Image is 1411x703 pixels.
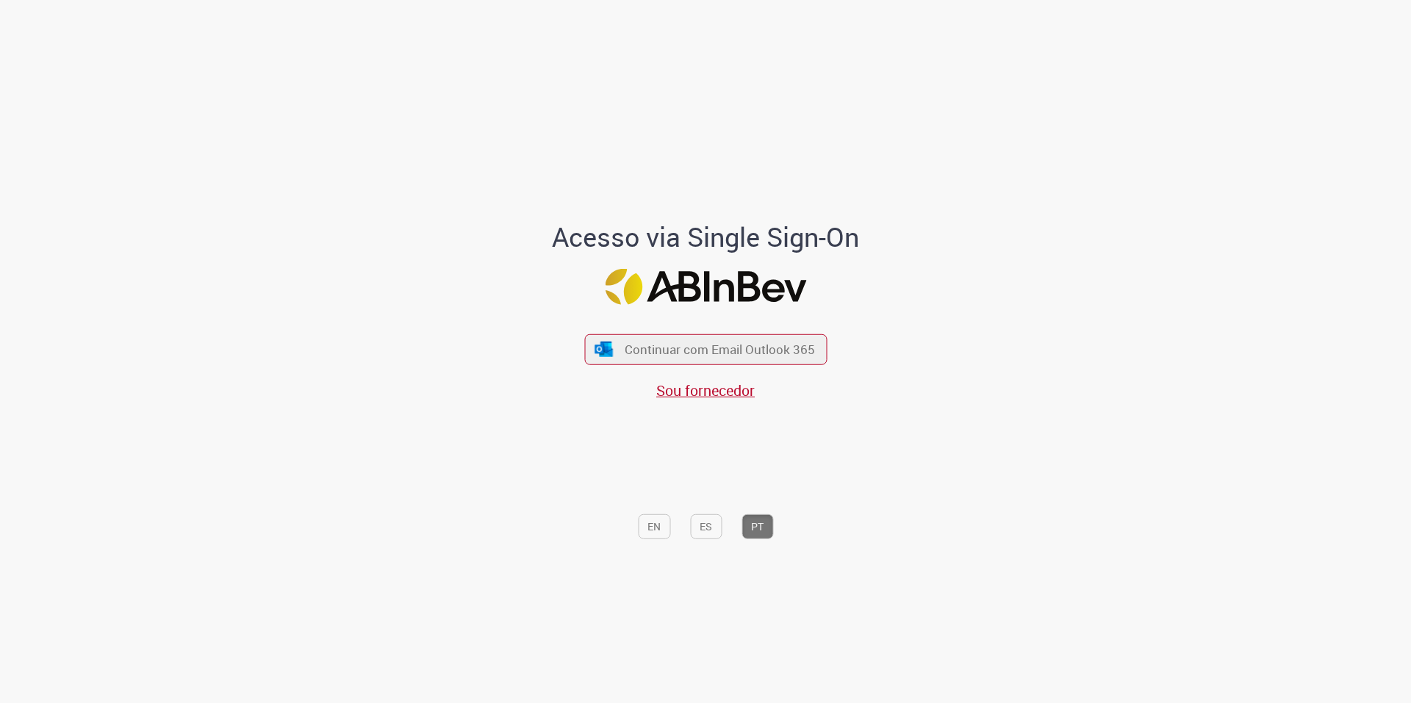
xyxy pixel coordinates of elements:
button: PT [742,514,773,539]
button: ícone Azure/Microsoft 360 Continuar com Email Outlook 365 [584,334,827,364]
button: ES [690,514,722,539]
span: Continuar com Email Outlook 365 [625,341,815,358]
h1: Acesso via Single Sign-On [502,222,910,251]
img: ícone Azure/Microsoft 360 [594,342,614,357]
img: Logo ABInBev [605,269,806,305]
button: EN [638,514,670,539]
a: Sou fornecedor [656,380,755,400]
